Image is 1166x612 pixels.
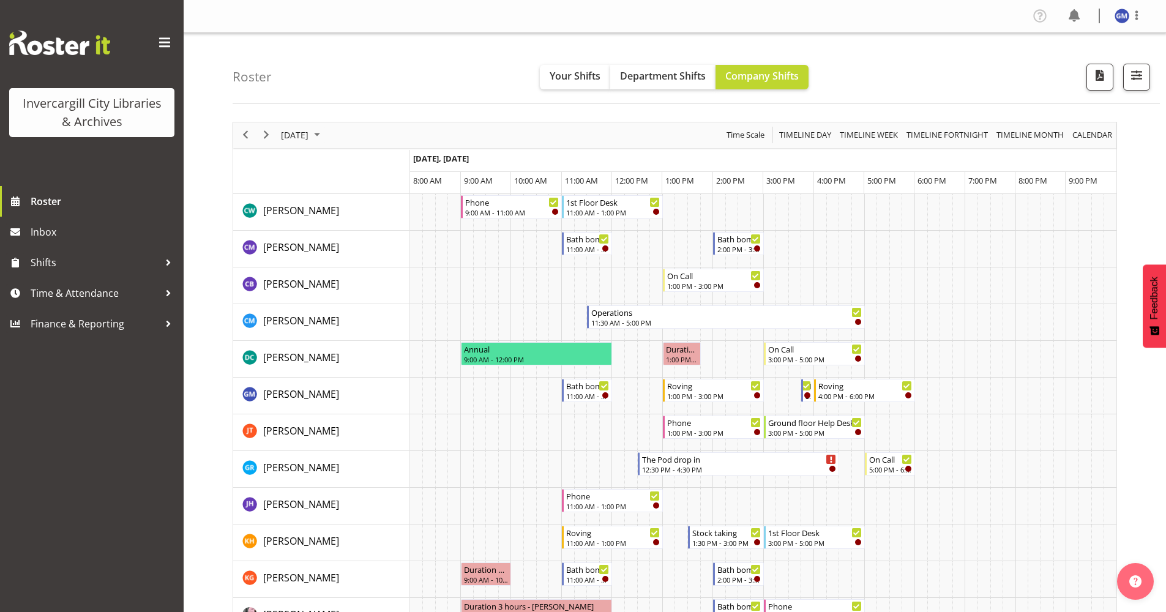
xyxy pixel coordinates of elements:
[31,315,159,333] span: Finance & Reporting
[667,416,761,428] div: Phone
[263,534,339,548] a: [PERSON_NAME]
[31,192,178,211] span: Roster
[233,561,410,598] td: Katie Greene resource
[566,207,660,217] div: 11:00 AM - 1:00 PM
[1071,127,1115,143] button: Month
[263,351,339,364] span: [PERSON_NAME]
[263,461,339,474] span: [PERSON_NAME]
[566,501,660,511] div: 11:00 AM - 1:00 PM
[263,571,339,584] span: [PERSON_NAME]
[263,424,339,438] span: [PERSON_NAME]
[663,269,764,292] div: Chris Broad"s event - On Call Begin From Thursday, October 2, 2025 at 1:00:00 PM GMT+13:00 Ends A...
[233,378,410,414] td: Gabriel McKay Smith resource
[591,306,861,318] div: Operations
[1071,127,1113,143] span: calendar
[565,175,598,186] span: 11:00 AM
[688,526,764,549] div: Kaela Harley"s event - Stock taking Begin From Thursday, October 2, 2025 at 1:30:00 PM GMT+13:00 ...
[638,452,840,476] div: Grace Roscoe-Squires"s event - The Pod drop in Begin From Thursday, October 2, 2025 at 12:30:00 P...
[615,175,648,186] span: 12:00 PM
[1115,9,1129,23] img: gabriel-mckay-smith11662.jpg
[663,416,764,439] div: Glen Tomlinson"s event - Phone Begin From Thursday, October 2, 2025 at 1:00:00 PM GMT+13:00 Ends ...
[277,122,327,148] div: October 2, 2025
[666,354,698,364] div: 1:00 PM - 1:45 PM
[1129,575,1142,588] img: help-xxl-2.png
[566,526,660,539] div: Roving
[778,127,832,143] span: Timeline Day
[233,341,410,378] td: Donald Cunningham resource
[233,451,410,488] td: Grace Roscoe-Squires resource
[1069,175,1097,186] span: 9:00 PM
[805,379,811,392] div: New book tagging
[725,127,767,143] button: Time Scale
[566,244,609,254] div: 11:00 AM - 12:00 PM
[562,195,663,218] div: Catherine Wilson"s event - 1st Floor Desk Begin From Thursday, October 2, 2025 at 11:00:00 AM GMT...
[713,562,763,586] div: Katie Greene"s event - Bath bombs Begin From Thursday, October 2, 2025 at 2:00:00 PM GMT+13:00 En...
[256,122,277,148] div: next period
[725,69,799,83] span: Company Shifts
[764,526,865,549] div: Kaela Harley"s event - 1st Floor Desk Begin From Thursday, October 2, 2025 at 3:00:00 PM GMT+13:0...
[867,175,896,186] span: 5:00 PM
[263,498,339,511] span: [PERSON_NAME]
[566,391,609,401] div: 11:00 AM - 12:00 PM
[777,127,834,143] button: Timeline Day
[263,241,339,254] span: [PERSON_NAME]
[768,416,862,428] div: Ground floor Help Desk
[663,379,764,402] div: Gabriel McKay Smith"s event - Roving Begin From Thursday, October 2, 2025 at 1:00:00 PM GMT+13:00...
[667,391,761,401] div: 1:00 PM - 3:00 PM
[905,127,989,143] span: Timeline Fortnight
[464,175,493,186] span: 9:00 AM
[233,267,410,304] td: Chris Broad resource
[263,570,339,585] a: [PERSON_NAME]
[566,233,609,245] div: Bath bombs
[768,354,862,364] div: 3:00 PM - 5:00 PM
[465,207,559,217] div: 9:00 AM - 11:00 AM
[768,600,862,612] div: Phone
[716,65,809,89] button: Company Shifts
[764,342,865,365] div: Donald Cunningham"s event - On Call Begin From Thursday, October 2, 2025 at 3:00:00 PM GMT+13:00 ...
[279,127,326,143] button: October 2025
[666,343,698,355] div: Duration 0 hours - [PERSON_NAME]
[31,284,159,302] span: Time & Attendance
[869,453,912,465] div: On Call
[566,196,660,208] div: 1st Floor Desk
[233,488,410,524] td: Jill Harpur resource
[591,318,861,327] div: 11:30 AM - 5:00 PM
[663,342,701,365] div: Donald Cunningham"s event - Duration 0 hours - Donald Cunningham Begin From Thursday, October 2, ...
[667,379,761,392] div: Roving
[717,575,760,584] div: 2:00 PM - 3:00 PM
[233,524,410,561] td: Kaela Harley resource
[237,127,254,143] button: Previous
[713,232,763,255] div: Chamique Mamolo"s event - Bath bombs Begin From Thursday, October 2, 2025 at 2:00:00 PM GMT+13:00...
[263,350,339,365] a: [PERSON_NAME]
[461,195,562,218] div: Catherine Wilson"s event - Phone Begin From Thursday, October 2, 2025 at 9:00:00 AM GMT+13:00 End...
[566,379,609,392] div: Bath bombs
[263,277,339,291] span: [PERSON_NAME]
[839,127,899,143] span: Timeline Week
[667,281,761,291] div: 1:00 PM - 3:00 PM
[233,304,410,341] td: Cindy Mulrooney resource
[562,379,612,402] div: Gabriel McKay Smith"s event - Bath bombs Begin From Thursday, October 2, 2025 at 11:00:00 AM GMT+...
[768,428,862,438] div: 3:00 PM - 5:00 PM
[667,428,761,438] div: 1:00 PM - 3:00 PM
[263,240,339,255] a: [PERSON_NAME]
[263,460,339,475] a: [PERSON_NAME]
[642,465,837,474] div: 12:30 PM - 4:30 PM
[818,379,912,392] div: Roving
[905,127,990,143] button: Fortnight
[917,175,946,186] span: 6:00 PM
[566,563,609,575] div: Bath bombs
[642,453,837,465] div: The Pod drop in
[805,391,811,401] div: 3:45 PM - 4:00 PM
[818,391,912,401] div: 4:00 PM - 6:00 PM
[233,231,410,267] td: Chamique Mamolo resource
[465,196,559,208] div: Phone
[263,387,339,401] a: [PERSON_NAME]
[413,175,442,186] span: 8:00 AM
[235,122,256,148] div: previous period
[968,175,997,186] span: 7:00 PM
[838,127,900,143] button: Timeline Week
[566,490,660,502] div: Phone
[566,575,609,584] div: 11:00 AM - 12:00 PM
[233,194,410,231] td: Catherine Wilson resource
[801,379,814,402] div: Gabriel McKay Smith"s event - New book tagging Begin From Thursday, October 2, 2025 at 3:45:00 PM...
